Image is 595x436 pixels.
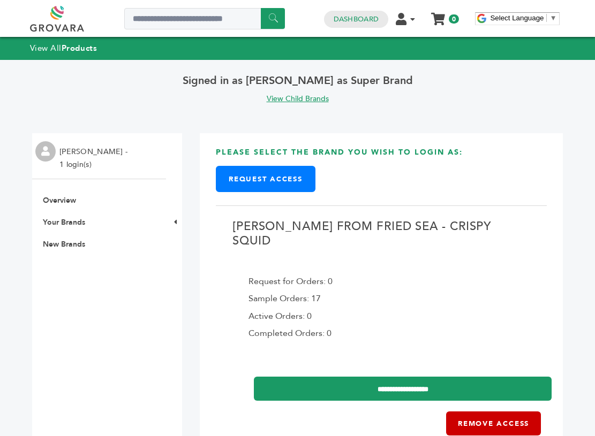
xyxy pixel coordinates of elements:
div: Completed Orders: 0 [246,325,517,342]
img: profile.png [35,141,56,162]
a: Request Access [216,166,315,192]
div: Request for Orders: 0 [246,273,517,290]
span: Select Language [490,14,544,22]
a: Your Brands [43,217,85,227]
a: Dashboard [334,14,379,24]
input: Search a product or brand... [124,8,285,29]
h2: [PERSON_NAME] from Fried Sea - Crispy Squid [232,219,530,254]
a: View Child Brands [267,94,329,104]
strong: Products [62,43,97,53]
span: ​ [546,14,547,22]
a: New Brands [43,239,85,249]
li: [PERSON_NAME] - 1 login(s) [59,146,130,171]
a: View AllProducts [30,43,97,53]
div: Active Orders: 0 [246,308,517,325]
span: 0 [449,14,459,24]
a: Remove Access [446,411,541,435]
a: My Cart [432,10,444,21]
span: ▼ [549,14,556,22]
div: Sample Orders: 17 [246,290,517,307]
span: Signed in as [PERSON_NAME] as Super Brand [183,73,413,88]
h3: Please select the brand you wish to login as: [216,147,547,166]
a: Select Language​ [490,14,556,22]
a: Overview [43,195,76,205]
